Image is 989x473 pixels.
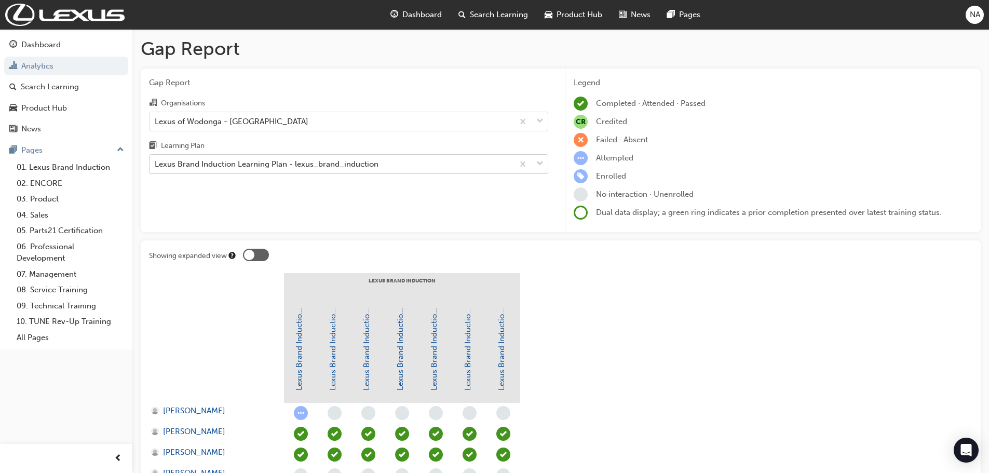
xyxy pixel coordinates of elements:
span: learningRecordVerb_PASS-icon [496,427,510,441]
a: [PERSON_NAME] [151,447,274,458]
span: learningRecordVerb_PASS-icon [463,448,477,462]
span: learningRecordVerb_NONE-icon [574,187,588,201]
span: Credited [596,117,627,126]
span: NA [970,9,980,21]
span: null-icon [574,115,588,129]
span: learningRecordVerb_ENROLL-icon [574,169,588,183]
button: NA [966,6,984,24]
a: Lexus Brand Induction: 5. The Lexus Experience [429,219,439,390]
a: search-iconSearch Learning [450,4,536,25]
span: Gap Report [149,77,548,89]
span: learningRecordVerb_COMPLETE-icon [429,427,443,441]
span: chart-icon [9,62,17,71]
a: News [4,119,128,139]
span: search-icon [9,83,17,92]
span: Product Hub [557,9,602,21]
a: Analytics [4,57,128,76]
span: car-icon [9,104,17,113]
div: Lexus Brand Induction [284,273,520,299]
a: [PERSON_NAME] [151,405,274,417]
span: Completed · Attended · Passed [596,99,706,108]
span: Enrolled [596,171,626,181]
div: Lexus of Wodonga - [GEOGRAPHIC_DATA] [155,115,308,127]
span: learningRecordVerb_COMPLETE-icon [361,427,375,441]
span: learningRecordVerb_NONE-icon [395,406,409,420]
span: learningRecordVerb_FAIL-icon [574,133,588,147]
span: Attempted [596,153,633,163]
span: learningRecordVerb_COMPLETE-icon [328,427,342,441]
span: learningplan-icon [149,142,157,151]
span: Dual data display; a green ring indicates a prior completion presented over latest training status. [596,208,942,217]
div: Pages [21,144,43,156]
span: learningRecordVerb_NONE-icon [496,406,510,420]
div: Lexus Brand Induction Learning Plan - lexus_brand_induction [155,158,378,170]
a: guage-iconDashboard [382,4,450,25]
span: learningRecordVerb_NONE-icon [463,406,477,420]
span: down-icon [536,115,544,128]
a: Lexus Brand Induction: 1. History of Lexus [294,239,304,390]
span: organisation-icon [149,99,157,108]
span: learningRecordVerb_NONE-icon [429,406,443,420]
a: Product Hub [4,99,128,118]
span: learningRecordVerb_PASS-icon [361,448,375,462]
a: Lexus Brand Induction: 6. Lexus Encore [463,248,472,390]
span: down-icon [536,157,544,171]
span: learningRecordVerb_ATTEMPT-icon [574,151,588,165]
span: learningRecordVerb_COMPLETE-icon [294,448,308,462]
a: 01. Lexus Brand Induction [12,159,128,175]
div: Product Hub [21,102,67,114]
button: DashboardAnalyticsSearch LearningProduct HubNews [4,33,128,141]
span: up-icon [117,143,124,157]
div: Showing expanded view [149,251,227,261]
span: search-icon [458,8,466,21]
span: pages-icon [9,146,17,155]
span: Failed · Absent [596,135,648,144]
a: 09. Technical Training [12,298,128,314]
a: Search Learning [4,77,128,97]
span: learningRecordVerb_COMPLETE-icon [294,427,308,441]
span: learningRecordVerb_PASS-icon [429,448,443,462]
span: learningRecordVerb_ATTEMPT-icon [294,406,308,420]
span: learningRecordVerb_COMPLETE-icon [463,427,477,441]
a: news-iconNews [611,4,659,25]
span: No interaction · Unenrolled [596,190,694,199]
span: [PERSON_NAME] [163,405,225,417]
span: learningRecordVerb_NONE-icon [328,406,342,420]
a: 04. Sales [12,207,128,223]
a: Lexus Brand Induction: 3. The Lexus Brand [362,236,371,390]
button: Pages [4,141,128,160]
a: 02. ENCORE [12,175,128,192]
div: Learning Plan [161,141,205,151]
span: prev-icon [114,452,122,465]
span: guage-icon [9,40,17,50]
span: pages-icon [667,8,675,21]
a: 10. TUNE Rev-Up Training [12,314,128,330]
a: 05. Parts21 Certification [12,223,128,239]
div: Organisations [161,98,205,109]
span: [PERSON_NAME] [163,426,225,438]
a: pages-iconPages [659,4,709,25]
span: learningRecordVerb_PASS-icon [328,448,342,462]
img: Trak [5,4,125,26]
h1: Gap Report [141,37,981,60]
a: All Pages [12,330,128,346]
a: [PERSON_NAME] [151,426,274,438]
span: learningRecordVerb_PASS-icon [496,448,510,462]
div: News [21,123,41,135]
span: Dashboard [402,9,442,21]
span: news-icon [619,8,627,21]
span: Pages [679,9,700,21]
span: news-icon [9,125,17,134]
span: learningRecordVerb_COMPLETE-icon [574,97,588,111]
a: Dashboard [4,35,128,55]
a: 06. Professional Development [12,239,128,266]
a: car-iconProduct Hub [536,4,611,25]
span: guage-icon [390,8,398,21]
span: learningRecordVerb_PASS-icon [395,448,409,462]
span: car-icon [545,8,552,21]
a: 07. Management [12,266,128,282]
a: 08. Service Training [12,282,128,298]
div: Search Learning [21,81,79,93]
